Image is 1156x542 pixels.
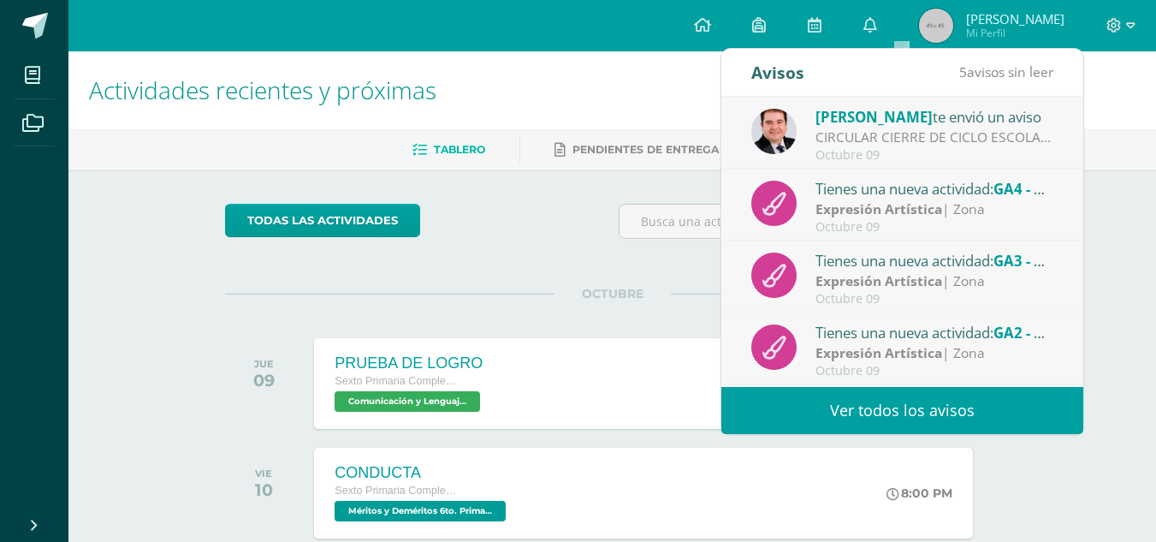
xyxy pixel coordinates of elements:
[335,354,484,372] div: PRUEBA DE LOGRO
[253,370,275,390] div: 09
[815,200,942,218] strong: Expresión Artística
[751,49,804,96] div: Avisos
[966,26,1064,40] span: Mi Perfil
[335,391,480,412] span: Comunicación y Lenguaje L.1 'C'
[919,9,953,43] img: 45x45
[412,136,485,164] a: Tablero
[815,343,942,362] strong: Expresión Artística
[89,74,436,106] span: Actividades recientes y próximas
[815,364,1053,378] div: Octubre 09
[815,292,1053,307] div: Octubre 09
[815,321,1053,343] div: Tienes una nueva actividad:
[335,501,506,521] span: Méritos y Deméritos 6to. Primaria ¨C¨ 'C'
[335,485,463,497] span: Sexto Primaria Complementaria
[815,128,1053,147] div: CIRCULAR CIERRE DE CICLO ESCOLAR 2025: Buenas tardes estimados Padres y Madres de familia: Es un ...
[815,105,1053,128] div: te envió un aviso
[253,358,275,370] div: JUE
[554,136,719,164] a: Pendientes de entrega
[225,204,420,237] a: todas las Actividades
[886,485,952,501] div: 8:00 PM
[815,148,1053,163] div: Octubre 09
[815,343,1053,363] div: | Zona
[959,63,1053,81] span: avisos sin leer
[434,143,485,156] span: Tablero
[721,387,1083,434] a: Ver todos los avisos
[966,10,1064,27] span: [PERSON_NAME]
[751,109,797,154] img: 57933e79c0f622885edf5cfea874362b.png
[815,271,942,290] strong: Expresión Artística
[335,464,510,482] div: CONDUCTA
[815,177,1053,200] div: Tienes una nueva actividad:
[255,468,273,479] div: VIE
[554,286,671,301] span: OCTUBRE
[815,107,933,127] span: [PERSON_NAME]
[619,205,999,238] input: Busca una actividad próxima aquí...
[255,479,273,500] div: 10
[815,249,1053,271] div: Tienes una nueva actividad:
[572,143,719,156] span: Pendientes de entrega
[815,220,1053,235] div: Octubre 09
[335,375,463,387] span: Sexto Primaria Complementaria
[815,200,1053,219] div: | Zona
[815,271,1053,291] div: | Zona
[959,63,967,81] span: 5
